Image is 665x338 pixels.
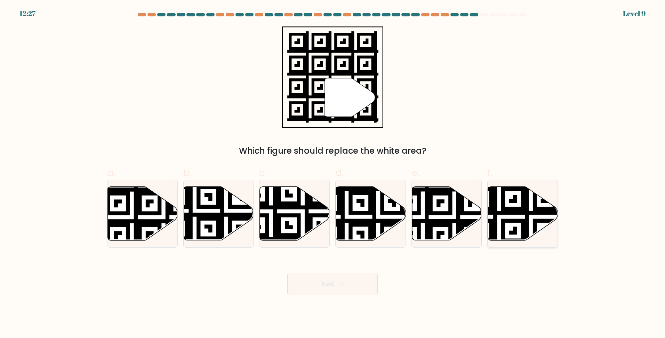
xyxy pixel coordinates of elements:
span: b. [183,166,192,179]
span: a. [107,166,115,179]
span: f. [487,166,492,179]
g: " [325,78,375,117]
span: c. [259,166,267,179]
button: Next [287,273,378,295]
span: e. [411,166,419,179]
div: 12:27 [19,8,35,19]
span: d. [335,166,344,179]
div: Which figure should replace the white area? [111,145,554,157]
div: Level 9 [623,8,646,19]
